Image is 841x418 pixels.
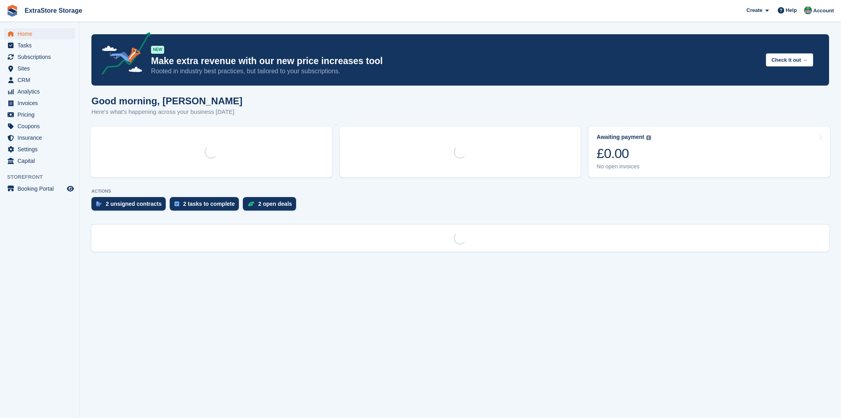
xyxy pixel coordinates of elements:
[17,86,65,97] span: Analytics
[646,135,651,140] img: icon-info-grey-7440780725fd019a000dd9b08b2336e03edf1995a4989e88bcd33f0948082b44.svg
[17,109,65,120] span: Pricing
[17,74,65,86] span: CRM
[7,173,79,181] span: Storefront
[597,134,644,141] div: Awaiting payment
[17,144,65,155] span: Settings
[17,63,65,74] span: Sites
[17,40,65,51] span: Tasks
[17,28,65,39] span: Home
[4,51,75,63] a: menu
[151,67,760,76] p: Rooted in industry best practices, but tailored to your subscriptions.
[21,4,85,17] a: ExtraStore Storage
[597,163,651,170] div: No open invoices
[4,98,75,109] a: menu
[4,40,75,51] a: menu
[91,107,242,117] p: Here's what's happening across your business [DATE]
[174,201,179,206] img: task-75834270c22a3079a89374b754ae025e5fb1db73e45f91037f5363f120a921f8.svg
[17,98,65,109] span: Invoices
[6,5,18,17] img: stora-icon-8386f47178a22dfd0bd8f6a31ec36ba5ce8667c1dd55bd0f319d3a0aa187defe.svg
[589,127,830,177] a: Awaiting payment £0.00 No open invoices
[17,132,65,143] span: Insurance
[17,121,65,132] span: Coupons
[96,201,102,206] img: contract_signature_icon-13c848040528278c33f63329250d36e43548de30e8caae1d1a13099fd9432cc5.svg
[91,96,242,106] h1: Good morning, [PERSON_NAME]
[4,74,75,86] a: menu
[91,197,170,215] a: 2 unsigned contracts
[106,201,162,207] div: 2 unsigned contracts
[4,86,75,97] a: menu
[746,6,762,14] span: Create
[248,201,254,207] img: deal-1b604bf984904fb50ccaf53a9ad4b4a5d6e5aea283cecdc64d6e3604feb123c2.svg
[66,184,75,193] a: Preview store
[243,197,300,215] a: 2 open deals
[4,144,75,155] a: menu
[258,201,292,207] div: 2 open deals
[786,6,797,14] span: Help
[804,6,812,14] img: Grant Daniel
[4,132,75,143] a: menu
[766,53,813,66] button: Check it out →
[151,55,760,67] p: Make extra revenue with our new price increases tool
[597,145,651,162] div: £0.00
[17,155,65,166] span: Capital
[4,155,75,166] a: menu
[4,121,75,132] a: menu
[95,32,151,78] img: price-adjustments-announcement-icon-8257ccfd72463d97f412b2fc003d46551f7dbcb40ab6d574587a9cd5c0d94...
[813,7,834,15] span: Account
[170,197,243,215] a: 2 tasks to complete
[4,63,75,74] a: menu
[4,28,75,39] a: menu
[4,109,75,120] a: menu
[17,51,65,63] span: Subscriptions
[183,201,235,207] div: 2 tasks to complete
[17,183,65,194] span: Booking Portal
[91,189,829,194] p: ACTIONS
[4,183,75,194] a: menu
[151,46,164,54] div: NEW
